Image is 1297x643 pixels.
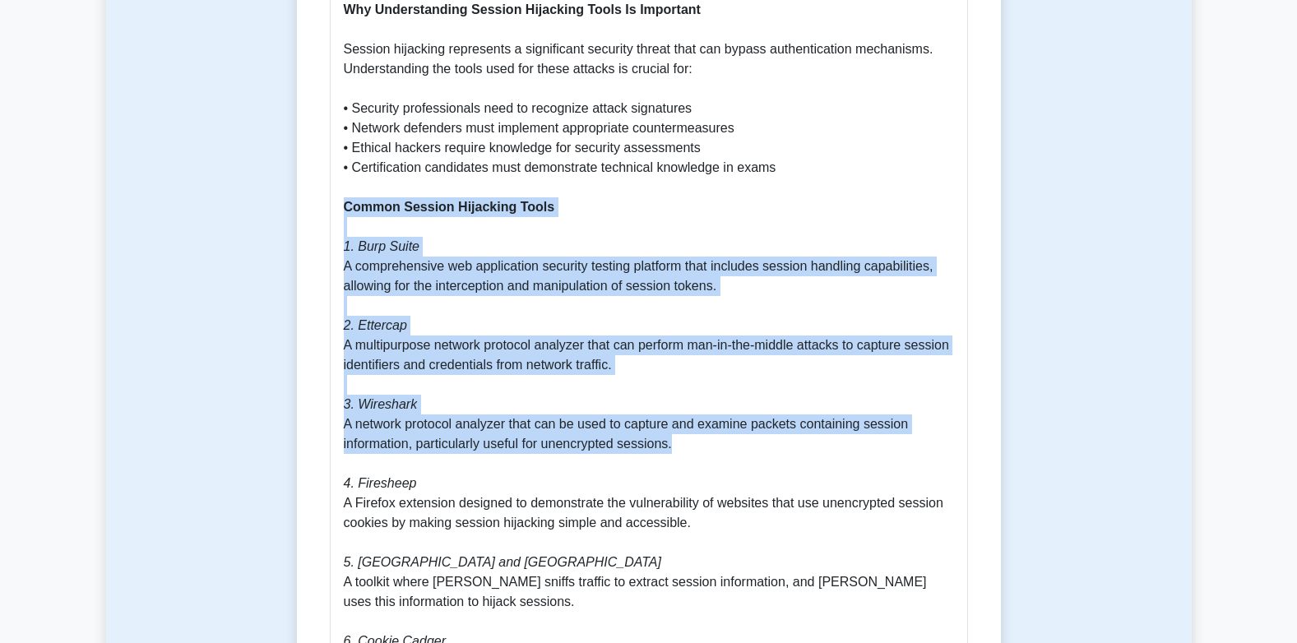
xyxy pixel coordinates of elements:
b: Why Understanding Session Hijacking Tools Is Important [344,2,701,16]
i: 5. [GEOGRAPHIC_DATA] and [GEOGRAPHIC_DATA] [344,555,661,569]
i: 4. Firesheep [344,476,417,490]
b: Common Session Hijacking Tools [344,200,555,214]
i: 1. Burp Suite [344,239,420,253]
i: 3. Wireshark [344,397,418,411]
i: 2. Ettercap [344,318,407,332]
